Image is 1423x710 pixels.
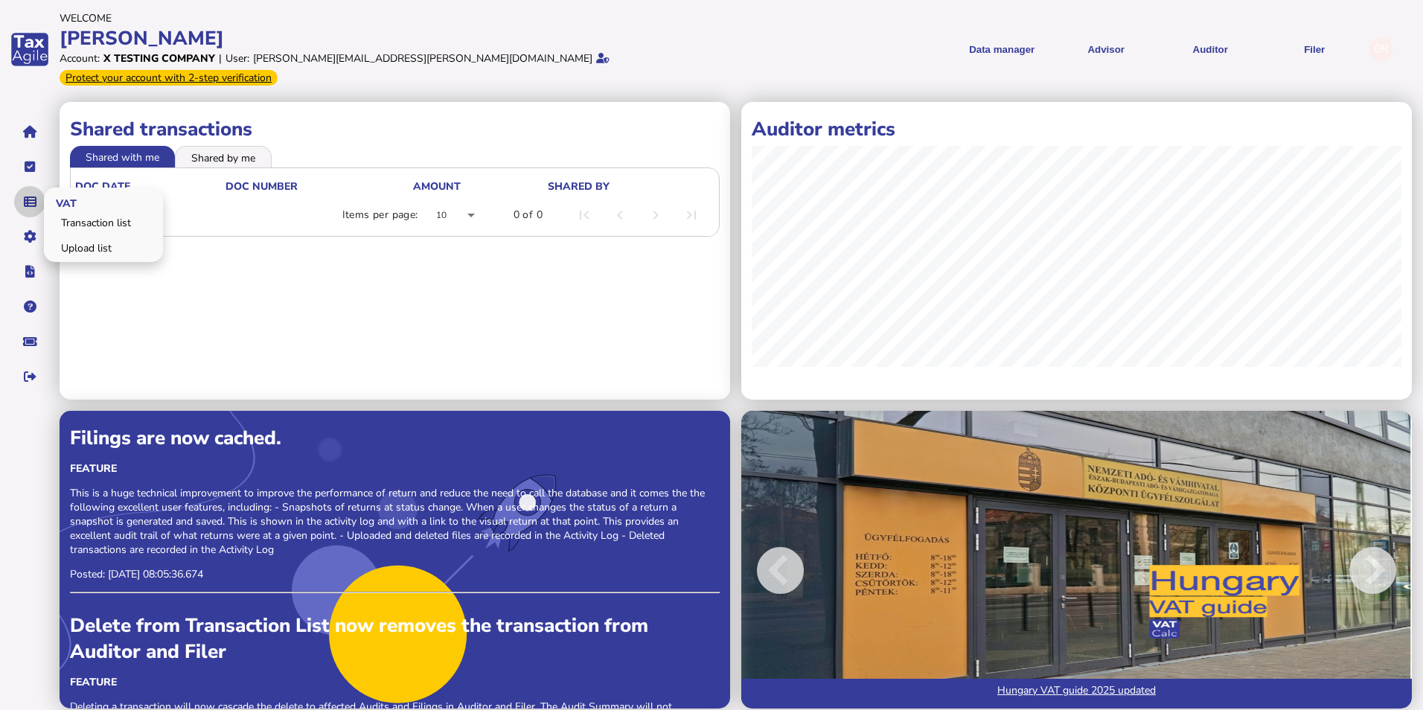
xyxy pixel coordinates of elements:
div: User: [226,51,249,65]
h1: Auditor metrics [752,116,1401,142]
div: From Oct 1, 2025, 2-step verification will be required to login. Set it up now... [60,70,278,86]
div: doc number [226,179,298,194]
div: doc number [226,179,412,194]
li: Shared with me [70,146,175,167]
div: Amount [413,179,546,194]
div: Filings are now cached. [70,425,720,451]
li: Shared by me [175,146,272,167]
button: Auditor [1163,31,1257,68]
button: Tasks [14,151,45,182]
button: Filer [1267,31,1361,68]
div: Items per page: [342,208,418,223]
div: doc date [75,179,224,194]
a: Transaction list [46,211,161,234]
button: Home [14,116,45,147]
button: Shows a dropdown of Data manager options [955,31,1049,68]
div: Amount [413,179,461,194]
button: Help pages [14,291,45,322]
div: 0 of 0 [514,208,543,223]
p: This is a huge technical improvement to improve the performance of return and reduce the need to ... [70,486,720,557]
div: Account: [60,51,100,65]
img: Image for blog post: Hungary VAT guide 2025 updated [741,411,1412,709]
button: Manage settings [14,221,45,252]
div: shared by [548,179,711,194]
div: Feature [70,675,720,689]
div: Delete from Transaction List now removes the transaction from Auditor and Filer [70,613,720,665]
button: Data manager [14,186,45,217]
p: Posted: [DATE] 08:05:36.674 [70,567,720,581]
button: Developer hub links [14,256,45,287]
div: Welcome [60,11,707,25]
div: Feature [70,461,720,476]
button: Raise a support ticket [14,326,45,357]
div: [PERSON_NAME] [60,25,707,51]
i: Email verified [596,53,610,63]
h1: Shared transactions [70,116,720,142]
button: Shows a dropdown of VAT Advisor options [1059,31,1153,68]
div: doc date [75,179,130,194]
span: VAT [44,185,84,220]
div: Profile settings [1369,37,1393,62]
div: [PERSON_NAME][EMAIL_ADDRESS][PERSON_NAME][DOMAIN_NAME] [253,51,592,65]
div: shared by [548,179,610,194]
a: Hungary VAT guide 2025 updated [741,679,1412,709]
menu: navigate products [714,31,1362,68]
a: Upload list [46,237,161,260]
button: Sign out [14,361,45,392]
div: X Testing Company [103,51,215,65]
div: | [219,51,222,65]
